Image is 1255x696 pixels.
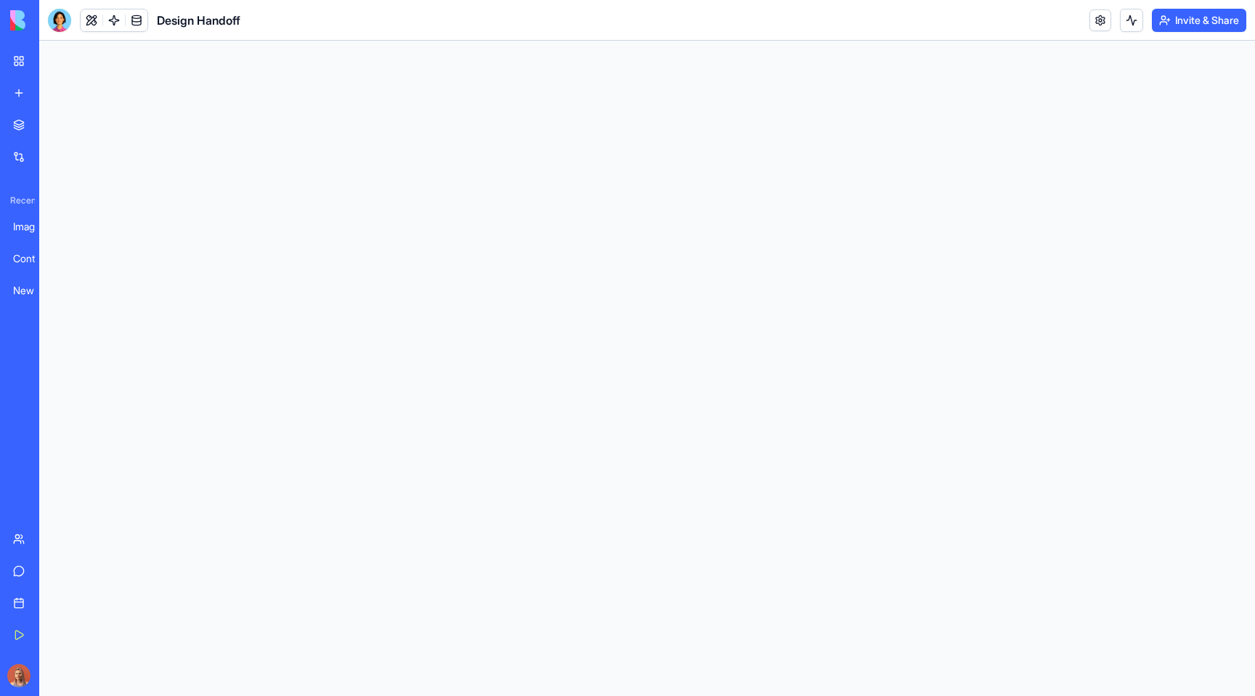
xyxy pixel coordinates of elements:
button: Invite & Share [1152,9,1246,32]
span: Recent [4,195,35,206]
div: Image Editor [13,219,54,234]
img: logo [10,10,100,31]
span: Design Handoff [157,12,240,29]
div: New App [13,283,54,298]
a: Content Calendar [4,244,62,273]
a: New App [4,276,62,305]
a: Image Editor [4,212,62,241]
div: Content Calendar [13,251,54,266]
img: Marina_gj5dtt.jpg [7,664,31,687]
